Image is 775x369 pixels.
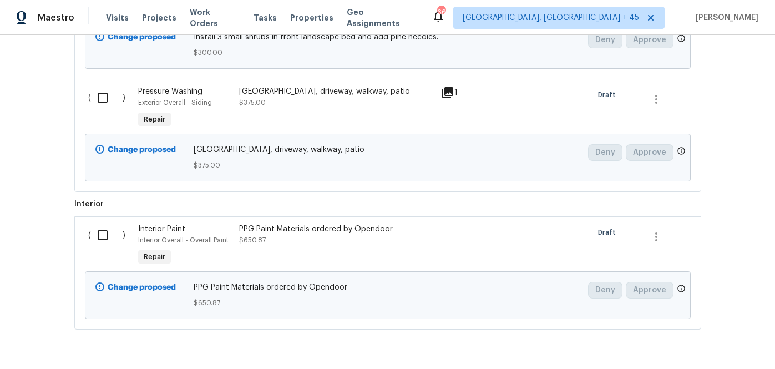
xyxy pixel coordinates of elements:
span: Repair [139,251,170,262]
span: Repair [139,114,170,125]
div: 664 [437,7,445,18]
span: Work Orders [190,7,240,29]
span: Interior [74,199,701,210]
div: PPG Paint Materials ordered by Opendoor [239,224,434,235]
button: Deny [588,144,622,161]
div: 1 [441,86,485,99]
button: Approve [626,144,673,161]
span: [GEOGRAPHIC_DATA], [GEOGRAPHIC_DATA] + 45 [463,12,639,23]
span: Draft [598,227,620,238]
span: Maestro [38,12,74,23]
span: Only a market manager or an area construction manager can approve [677,284,686,296]
div: [GEOGRAPHIC_DATA], driveway, walkway, patio [239,86,434,97]
span: [GEOGRAPHIC_DATA], driveway, walkway, patio [194,144,581,155]
button: Deny [588,282,622,299]
span: $375.00 [194,160,581,171]
span: Tasks [254,14,277,22]
b: Change proposed [108,146,176,154]
span: Visits [106,12,129,23]
span: Pressure Washing [138,88,202,95]
div: ( ) [85,83,135,134]
button: Deny [588,32,622,48]
span: Projects [142,12,176,23]
span: Only a market manager or an area construction manager can approve [677,146,686,158]
span: Only a market manager or an area construction manager can approve [677,34,686,46]
span: $375.00 [239,99,266,106]
button: Approve [626,282,673,299]
span: Exterior Overall - Siding [138,99,212,106]
span: $650.87 [239,237,266,244]
span: Interior Paint [138,225,185,233]
span: PPG Paint Materials ordered by Opendoor [194,282,581,293]
span: $300.00 [194,47,581,58]
span: Geo Assignments [347,7,418,29]
div: ( ) [85,220,135,271]
span: [PERSON_NAME] [691,12,758,23]
span: $650.87 [194,297,581,309]
b: Change proposed [108,33,176,41]
span: Properties [290,12,333,23]
span: Interior Overall - Overall Paint [138,237,229,244]
b: Change proposed [108,284,176,291]
span: Install 3 small shrubs in front landscape bed and add pine needles. [194,32,581,43]
span: Draft [598,89,620,100]
button: Approve [626,32,673,48]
